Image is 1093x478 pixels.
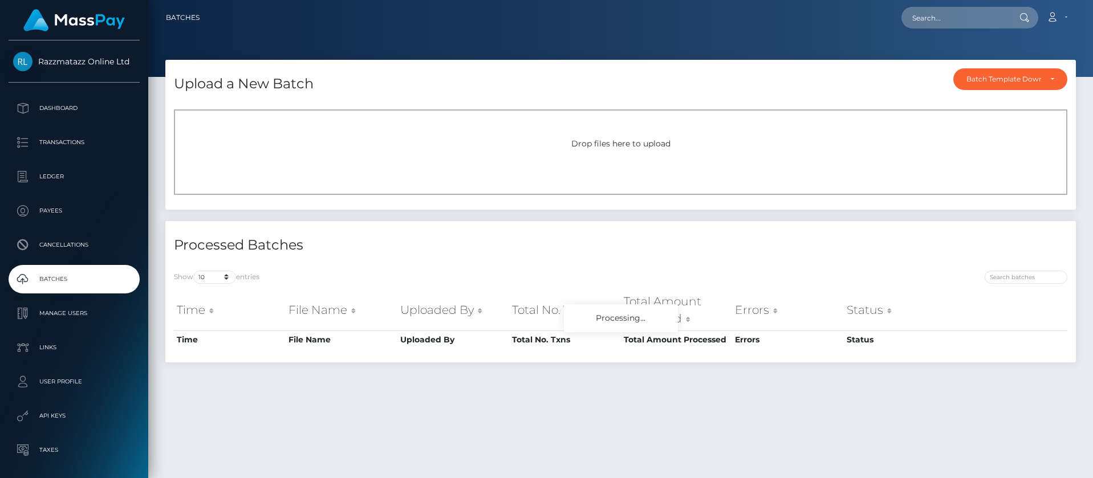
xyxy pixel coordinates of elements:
[174,74,314,94] h4: Upload a New Batch
[9,299,140,328] a: Manage Users
[9,56,140,67] span: Razzmatazz Online Ltd
[193,271,236,284] select: Showentries
[286,290,397,330] th: File Name
[732,290,844,330] th: Errors
[174,330,286,349] th: Time
[621,330,733,349] th: Total Amount Processed
[509,290,621,330] th: Total No. Txns
[9,402,140,430] a: API Keys
[166,6,200,30] a: Batches
[13,339,135,356] p: Links
[13,52,32,71] img: Razzmatazz Online Ltd
[286,330,397,349] th: File Name
[13,134,135,151] p: Transactions
[985,271,1067,284] input: Search batches
[23,9,125,31] img: MassPay Logo
[174,235,612,255] h4: Processed Batches
[397,330,509,349] th: Uploaded By
[397,290,509,330] th: Uploaded By
[9,94,140,122] a: Dashboard
[509,330,621,349] th: Total No. Txns
[13,236,135,254] p: Cancellations
[9,265,140,293] a: Batches
[844,290,956,330] th: Status
[9,367,140,396] a: User Profile
[966,75,1041,84] div: Batch Template Download
[732,330,844,349] th: Errors
[13,407,135,424] p: API Keys
[13,373,135,390] p: User Profile
[901,7,1009,28] input: Search...
[174,290,286,330] th: Time
[564,304,678,332] div: Processing...
[953,68,1067,90] button: Batch Template Download
[13,202,135,219] p: Payees
[9,231,140,259] a: Cancellations
[9,128,140,157] a: Transactions
[621,290,733,330] th: Total Amount Processed
[13,305,135,322] p: Manage Users
[844,330,956,349] th: Status
[13,442,135,459] p: Taxes
[174,271,259,284] label: Show entries
[13,168,135,185] p: Ledger
[9,197,140,225] a: Payees
[13,271,135,288] p: Batches
[9,333,140,362] a: Links
[571,138,671,149] span: Drop files here to upload
[9,436,140,464] a: Taxes
[13,100,135,117] p: Dashboard
[9,162,140,191] a: Ledger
